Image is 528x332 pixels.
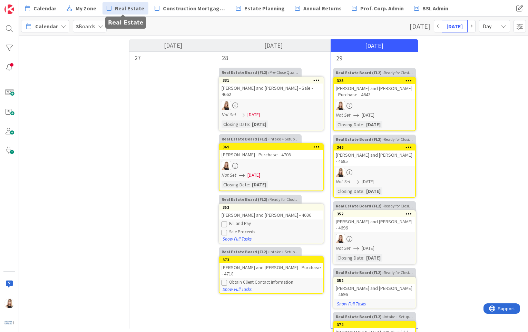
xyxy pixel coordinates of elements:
img: DB [222,101,231,110]
div: Bill and Pay [229,221,321,226]
div: DB [334,234,415,243]
b: Real Estate Board (FL2) › [336,314,384,319]
img: DB [336,234,345,243]
span: : [363,121,364,128]
div: 352 [219,204,323,211]
div: [DATE] [331,40,418,52]
a: Calendar [21,2,60,14]
b: Real Estate Board (FL2) › [336,203,384,208]
span: : [363,187,364,195]
div: DB [219,101,323,110]
span: : [249,181,250,188]
div: [PERSON_NAME] and [PERSON_NAME] - 4696 [219,211,323,219]
div: [PERSON_NAME] and [PERSON_NAME] - Purchase - 4718 [219,263,323,278]
div: 373 [219,257,323,263]
div: Ready for Closing [333,268,416,279]
div: 346[PERSON_NAME] and [PERSON_NAME] - 4685 [334,144,415,166]
div: Closing Date [336,121,363,128]
a: Estate Planning [232,2,289,14]
span: [DATE] [362,245,374,252]
div: Intake + Setup + Due Diligence [219,247,302,258]
div: 352 [337,278,415,283]
div: 373[PERSON_NAME] and [PERSON_NAME] - Purchase - 4718 [219,257,323,278]
b: Real Estate Board (FL2) › [222,136,270,141]
span: : [249,120,250,128]
div: [DATE] [129,39,217,52]
div: [DATE] [364,254,382,262]
div: Intake + Setup + Due Diligence [219,134,302,145]
b: Real Estate Board (FL2) › [222,249,270,254]
div: 331[PERSON_NAME] and [PERSON_NAME] - Sale - 4662 [219,77,323,99]
div: 352 [334,211,415,217]
div: DB [219,161,323,170]
div: Closing Date [222,181,249,188]
div: Ready for Closing [333,135,416,145]
div: [PERSON_NAME] and [PERSON_NAME] - 4696 [334,217,415,232]
button: Show Full Tasks [222,286,252,293]
span: : [363,254,364,262]
img: avatar [4,318,14,328]
a: 352[PERSON_NAME] and [PERSON_NAME] - 4696DBNot Set[DATE]Closing Date:[DATE] [333,210,416,264]
b: Real Estate Board (FL2) › [336,70,384,75]
div: 374 [334,322,415,328]
div: Ready for Closing [219,195,302,205]
i: Not Set [336,112,351,118]
div: 29 [336,53,418,63]
div: Closing Date [336,187,363,195]
div: 27 [135,53,217,62]
div: 352[PERSON_NAME] and [PERSON_NAME] - 4696 [334,211,415,232]
div: Ready for Closing [333,201,416,212]
div: 352 [337,212,415,216]
button: [DATE] [442,20,468,32]
b: Real Estate Board (FL2) › [222,197,270,202]
a: BSL Admin [410,2,452,14]
button: Show Full Tasks [336,300,366,308]
b: 3 [76,23,79,30]
span: [DATE] [247,172,260,179]
a: Prof. Corp. Admin [348,2,408,14]
span: [DATE] [362,111,374,119]
a: 323[PERSON_NAME] and [PERSON_NAME] - Purchase - 4643DBNot Set[DATE]Closing Date:[DATE] [333,77,416,131]
a: Real Estate [102,2,148,14]
div: Ready for Closing [333,68,416,79]
b: Real Estate Board (FL2) › [336,137,384,142]
span: Calendar [33,4,56,12]
div: 331 [223,78,323,83]
div: 323 [334,78,415,84]
div: 331 [219,77,323,84]
div: Sale Proceeds [229,229,321,235]
span: Annual Returns [303,4,342,12]
img: DB [336,101,345,110]
span: Support [14,1,31,9]
div: DB [334,168,415,177]
span: BSL Admin [422,4,448,12]
div: [DATE] [250,181,268,188]
div: Closing Date [336,254,363,262]
a: 352[PERSON_NAME] and [PERSON_NAME] - 4696Bill and PaySale ProceedsShow Full Tasks [219,204,324,244]
div: [PERSON_NAME] and [PERSON_NAME] - 4696 [334,284,415,299]
i: Not Set [222,172,236,178]
div: [DATE] [364,187,382,195]
a: 373[PERSON_NAME] and [PERSON_NAME] - Purchase - 4718Obtain Client Contact InformationShow Full Tasks [219,256,324,294]
div: [DATE] [410,23,430,30]
div: 374 [337,322,415,327]
div: 369 [223,145,323,149]
a: My Zone [62,2,100,14]
div: Closing Date [222,120,249,128]
span: Estate Planning [244,4,285,12]
span: Boards [76,22,95,30]
div: 346 [337,145,415,150]
a: Annual Returns [291,2,346,14]
div: 346 [334,144,415,150]
div: [PERSON_NAME] and [PERSON_NAME] - Sale - 4662 [219,84,323,99]
span: Construction Mortgages - Draws [163,4,226,12]
div: 373 [223,257,323,262]
div: Intake + Setup + Due Diligence [333,312,416,323]
img: Visit kanbanzone.com [4,4,14,14]
a: 346[PERSON_NAME] and [PERSON_NAME] - 4685DBNot Set[DATE]Closing Date:[DATE] [333,144,416,198]
img: DB [4,299,14,308]
i: Not Set [222,111,236,118]
div: 28 [222,53,331,62]
span: Prof. Corp. Admin [360,4,404,12]
div: 352 [223,205,323,210]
